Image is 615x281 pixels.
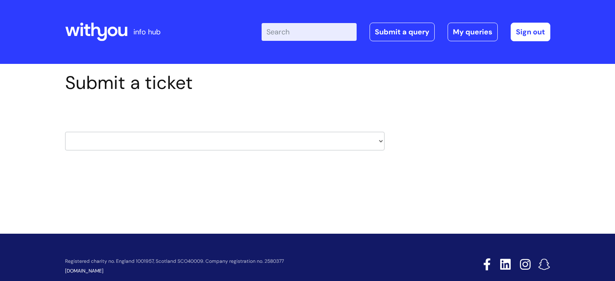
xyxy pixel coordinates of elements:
p: Registered charity no. England 1001957, Scotland SCO40009. Company registration no. 2580377 [65,259,426,264]
a: Sign out [511,23,550,41]
p: info hub [133,25,161,38]
h1: Submit a ticket [65,72,385,94]
a: My queries [448,23,498,41]
div: | - [262,23,550,41]
a: Submit a query [370,23,435,41]
input: Search [262,23,357,41]
a: [DOMAIN_NAME] [65,268,104,274]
